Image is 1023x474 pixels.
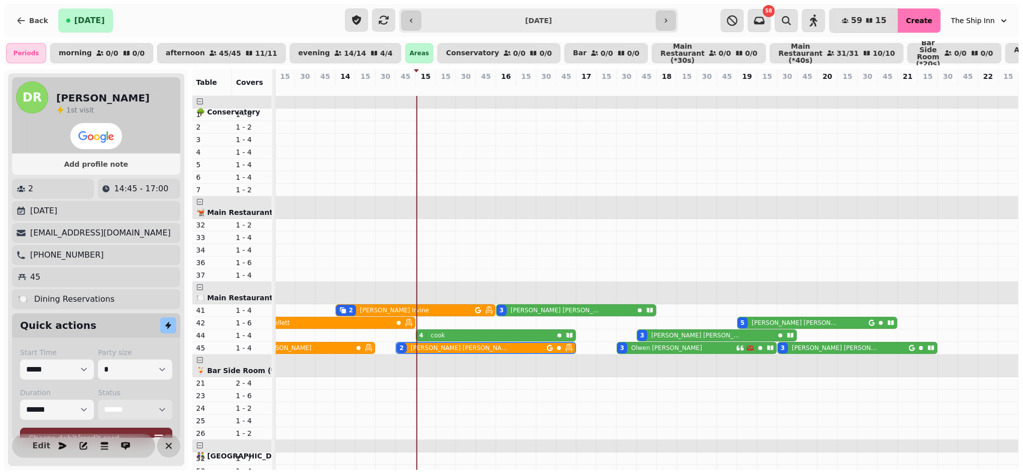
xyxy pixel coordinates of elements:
p: 0 [884,83,892,93]
label: Duration [20,388,94,398]
p: 0 [924,83,932,93]
button: Bar Side Room (*20s)0/00/0 [907,43,1001,63]
p: Bar [573,49,587,57]
p: 1 - 6 [236,391,268,401]
p: 25 [196,416,228,426]
p: 45 [642,71,651,81]
p: 15 [521,71,531,81]
p: [DATE] [30,205,57,217]
p: 11 / 11 [255,50,277,57]
span: 59 [851,17,862,25]
p: 10 / 10 [873,50,895,57]
p: 0 / 0 [106,50,119,57]
p: 0 [984,83,992,93]
p: 15 [923,71,933,81]
p: 3 [196,135,228,145]
p: 15 [762,71,772,81]
h2: Quick actions [20,318,96,332]
p: 30 [300,71,310,81]
p: Bar Side Room (*20s) [916,39,940,67]
p: 1 - 4 [236,330,268,340]
p: 1 - 6 [236,318,268,328]
p: 2 [196,122,228,132]
span: Create [906,17,932,24]
h2: [PERSON_NAME] [56,91,150,105]
p: 36 [196,258,228,268]
p: 0 / 0 [719,50,731,57]
p: 1 - 4 [236,245,268,255]
button: Back [8,9,56,33]
label: Party size [98,347,172,358]
button: Main Restaurant (*30s)0/00/0 [652,43,766,63]
p: 0 [1004,83,1012,93]
p: 18 [662,71,671,81]
p: 19 [742,71,752,81]
p: 1 - 4 [236,160,268,170]
p: 34 [196,245,228,255]
span: Covers [236,78,263,86]
p: [PERSON_NAME] Irvine [360,306,429,314]
p: 30 [461,71,471,81]
p: 0 [522,83,530,93]
span: 🍽️ Main Restaurant (*40s) [196,294,299,302]
p: 2 [402,83,410,93]
button: Edit [31,436,51,456]
p: 15 [280,71,290,81]
p: 0 [562,83,571,93]
div: 5 [741,319,745,327]
p: 0 [824,83,832,93]
p: 1 - 4 [236,147,268,157]
p: 22 [983,71,993,81]
p: 3 [643,83,651,93]
p: 1 - 2 [236,403,268,413]
p: Main Restaurant (*30s) [660,43,705,64]
p: 0 / 0 [954,50,967,57]
div: Areas [405,43,434,63]
p: 1 - 4 [236,270,268,280]
p: 0 / 0 [133,50,145,57]
p: 0 [723,83,731,93]
button: evening14/144/4 [290,43,401,63]
p: 0 [321,83,329,93]
p: 20 [823,71,832,81]
p: 1 - 2 [236,428,268,438]
p: cook [431,331,445,339]
p: 6 [342,83,350,93]
p: 24 [196,403,228,413]
div: Periods [6,43,46,63]
p: 37 [196,270,228,280]
p: 0 / 0 [513,50,526,57]
p: Olwen [PERSON_NAME] [631,344,702,352]
p: 2 - 4 [236,378,268,388]
button: The Ship Inn [945,12,1015,30]
p: [PERSON_NAME] [PERSON_NAME] [792,344,880,352]
button: Conservatory0/00/0 [437,43,560,63]
p: 🍽️ [18,293,28,305]
button: Create [898,9,940,33]
p: 3 [783,83,791,93]
p: 15 [1003,71,1013,81]
p: 16 [501,71,511,81]
span: Add profile note [24,161,168,168]
p: visit [66,105,94,115]
p: 0 / 0 [539,50,552,57]
span: [DATE] [74,17,105,25]
p: [PHONE_NUMBER] [30,249,104,261]
p: 0 / 0 [601,50,613,57]
p: 45 [30,271,40,283]
p: Main Restaurant (*40s) [778,43,823,64]
button: 5915 [830,9,899,33]
p: 45 [196,343,228,353]
p: 44 [196,330,228,340]
p: 0 [844,83,852,93]
p: 1 - 4 [236,135,268,145]
p: 45 [401,71,410,81]
p: 14 / 14 [344,50,366,57]
span: DR [23,91,42,103]
p: 1 - 4 [236,343,268,353]
label: Start Time [20,347,94,358]
p: 17 [582,71,591,81]
p: 1 - 8 [236,109,268,120]
p: Conservatory [446,49,499,57]
p: 5 [743,83,751,93]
